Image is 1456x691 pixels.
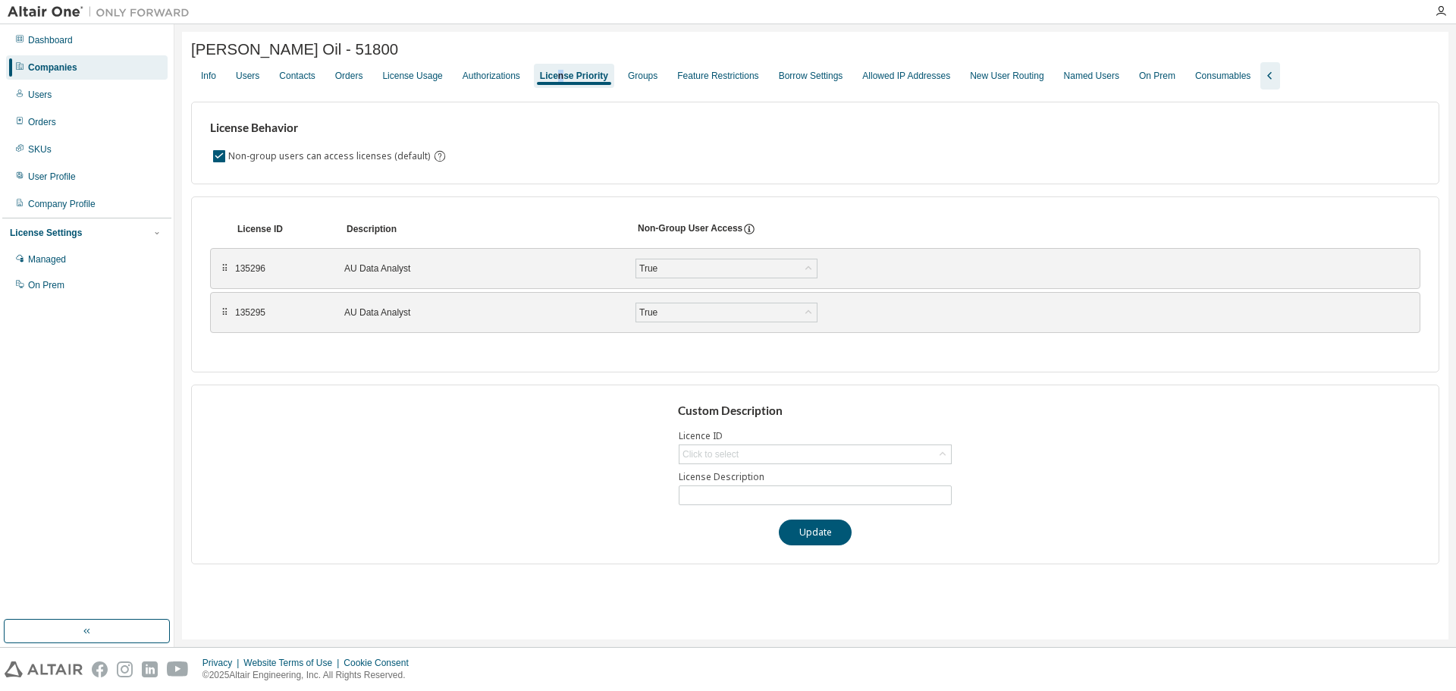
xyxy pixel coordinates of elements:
label: License Description [679,471,952,483]
div: True [636,303,817,322]
div: License Priority [540,70,608,82]
img: facebook.svg [92,661,108,677]
div: Info [201,70,216,82]
img: linkedin.svg [142,661,158,677]
h3: Custom Description [678,404,953,419]
div: True [636,259,817,278]
div: 135295 [235,306,326,319]
div: AU Data Analyst [344,262,617,275]
svg: By default any user not assigned to any group can access any license. Turn this setting off to di... [433,149,447,163]
div: Users [236,70,259,82]
div: True [637,260,660,277]
div: ⠿ [220,262,229,275]
img: altair_logo.svg [5,661,83,677]
div: Named Users [1064,70,1119,82]
button: Update [779,520,852,545]
div: Dashboard [28,34,73,46]
div: Click to select [679,445,951,463]
div: Managed [28,253,66,265]
div: Borrow Settings [779,70,843,82]
div: License ID [237,223,328,235]
div: Orders [335,70,363,82]
div: Orders [28,116,56,128]
div: Click to select [682,448,739,460]
div: Company Profile [28,198,96,210]
div: Consumables [1195,70,1250,82]
div: Authorizations [463,70,520,82]
img: Altair One [8,5,197,20]
div: Allowed IP Addresses [862,70,950,82]
span: [PERSON_NAME] Oil - 51800 [191,41,398,58]
div: SKUs [28,143,52,155]
div: 135296 [235,262,326,275]
div: Description [347,223,620,235]
div: License Usage [382,70,442,82]
p: © 2025 Altair Engineering, Inc. All Rights Reserved. [202,669,418,682]
div: On Prem [1139,70,1175,82]
div: Privacy [202,657,243,669]
div: Companies [28,61,77,74]
div: Cookie Consent [344,657,417,669]
label: Licence ID [679,430,952,442]
img: instagram.svg [117,661,133,677]
div: Users [28,89,52,101]
div: User Profile [28,171,76,183]
div: True [637,304,660,321]
div: Contacts [279,70,315,82]
img: youtube.svg [167,661,189,677]
div: Non-Group User Access [638,222,742,236]
div: Website Terms of Use [243,657,344,669]
div: Groups [628,70,657,82]
div: On Prem [28,279,64,291]
div: AU Data Analyst [344,306,617,319]
div: Feature Restrictions [677,70,758,82]
div: License Settings [10,227,82,239]
div: New User Routing [970,70,1043,82]
div: ⠿ [220,306,229,319]
label: Non-group users can access licenses (default) [228,147,433,165]
h3: License Behavior [210,121,444,136]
